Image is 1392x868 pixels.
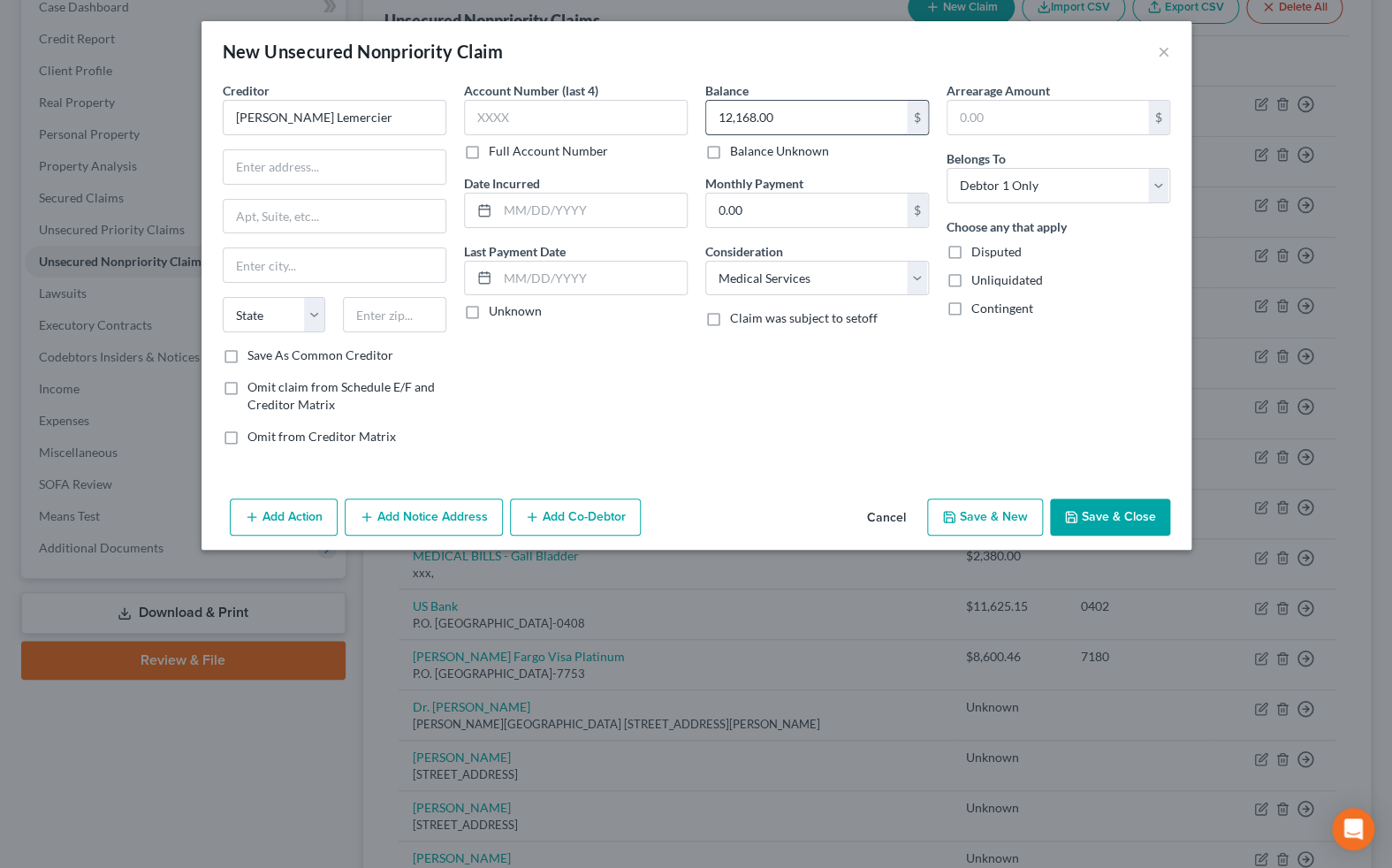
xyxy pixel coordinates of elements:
[464,242,566,261] label: Last Payment Date
[907,194,928,227] div: $
[510,499,641,536] button: Add Co-Debtor
[464,81,598,100] label: Account Number (last 4)
[223,100,446,135] input: Search creditor by name...
[947,151,1006,166] span: Belongs To
[498,262,687,295] input: MM/DD/YYYY
[853,500,920,536] button: Cancel
[345,499,503,536] button: Add Notice Address
[947,101,1148,134] input: 0.00
[706,101,907,134] input: 0.00
[247,429,396,444] span: Omit from Creditor Matrix
[230,499,338,536] button: Add Action
[705,242,783,261] label: Consideration
[705,174,803,193] label: Monthly Payment
[907,101,928,134] div: $
[971,272,1043,287] span: Unliquidated
[927,499,1043,536] button: Save & New
[247,346,393,364] label: Save As Common Creditor
[730,310,878,325] span: Claim was subject to setoff
[464,100,688,135] input: XXXX
[343,297,446,332] input: Enter zip...
[947,81,1050,100] label: Arrearage Amount
[730,142,829,160] label: Balance Unknown
[489,142,608,160] label: Full Account Number
[1148,101,1169,134] div: $
[489,302,542,320] label: Unknown
[1050,499,1170,536] button: Save & Close
[971,244,1022,259] span: Disputed
[1158,41,1170,62] button: ×
[223,39,503,64] div: New Unsecured Nonpriority Claim
[223,83,270,98] span: Creditor
[706,194,907,227] input: 0.00
[498,194,687,227] input: MM/DD/YYYY
[224,248,445,282] input: Enter city...
[947,217,1067,236] label: Choose any that apply
[1332,808,1374,850] div: Open Intercom Messenger
[224,150,445,184] input: Enter address...
[247,379,435,412] span: Omit claim from Schedule E/F and Creditor Matrix
[464,174,540,193] label: Date Incurred
[224,200,445,233] input: Apt, Suite, etc...
[971,301,1033,316] span: Contingent
[705,81,749,100] label: Balance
